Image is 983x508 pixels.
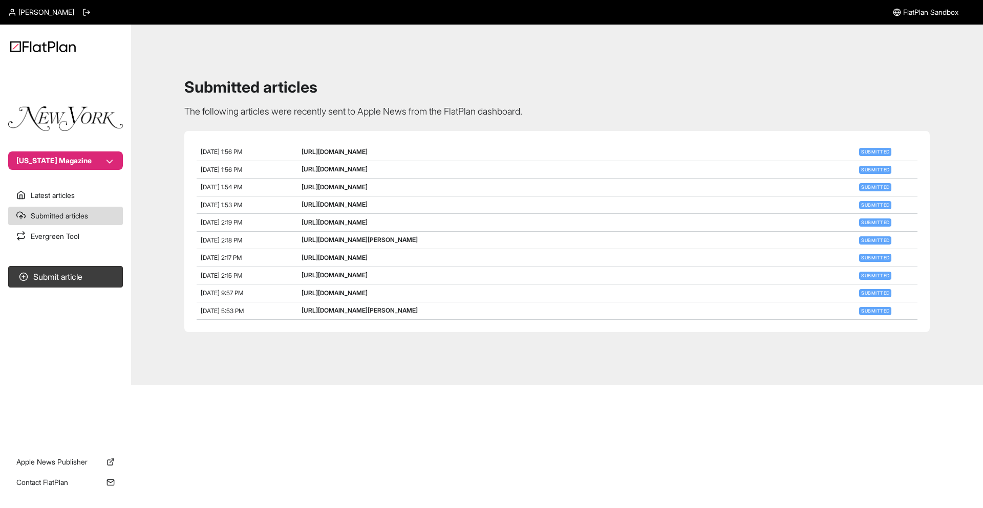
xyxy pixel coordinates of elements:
a: Submitted [857,271,893,279]
a: [URL][DOMAIN_NAME] [302,254,368,261]
span: [DATE] 9:57 PM [201,289,243,297]
a: [URL][DOMAIN_NAME] [302,201,368,208]
span: [DATE] 2:19 PM [201,218,242,226]
a: [URL][DOMAIN_NAME] [302,289,368,297]
a: Submitted [857,236,893,244]
p: The following articles were recently sent to Apple News from the FlatPlan dashboard. [184,104,930,119]
a: Submitted [857,147,893,155]
a: Submitted [857,218,893,226]
span: Submitted [859,307,891,315]
span: Submitted [859,183,891,191]
a: [URL][DOMAIN_NAME][PERSON_NAME] [302,306,418,314]
span: [DATE] 1:54 PM [201,183,242,191]
span: Submitted [859,272,891,280]
img: Logo [10,41,76,52]
button: [US_STATE] Magazine [8,151,123,170]
a: Contact FlatPlan [8,473,123,492]
a: Submitted articles [8,207,123,225]
span: Submitted [859,289,891,297]
a: Submitted [857,253,893,261]
a: [URL][DOMAIN_NAME] [302,271,368,279]
a: Submitted [857,201,893,208]
a: Latest articles [8,186,123,205]
a: [URL][DOMAIN_NAME] [302,218,368,226]
a: Evergreen Tool [8,227,123,246]
a: [PERSON_NAME] [8,7,74,17]
span: Submitted [859,254,891,262]
a: Submitted [857,306,893,314]
a: Submitted [857,183,893,190]
span: [DATE] 1:53 PM [201,201,242,209]
span: [PERSON_NAME] [18,7,74,17]
h1: Submitted articles [184,78,930,96]
span: [DATE] 1:56 PM [201,166,242,173]
a: Submitted [857,165,893,173]
a: [URL][DOMAIN_NAME] [302,148,368,156]
span: [DATE] 1:56 PM [201,148,242,156]
span: FlatPlan Sandbox [903,7,958,17]
span: [DATE] 2:15 PM [201,272,242,279]
a: [URL][DOMAIN_NAME] [302,165,368,173]
img: Publication Logo [8,106,123,131]
a: Apple News Publisher [8,453,123,471]
span: [DATE] 2:17 PM [201,254,242,261]
button: Submit article [8,266,123,288]
span: Submitted [859,236,891,245]
a: Submitted [857,289,893,296]
span: Submitted [859,218,891,227]
a: [URL][DOMAIN_NAME][PERSON_NAME] [302,236,418,244]
span: [DATE] 5:53 PM [201,307,244,315]
span: Submitted [859,166,891,174]
span: Submitted [859,201,891,209]
span: Submitted [859,148,891,156]
span: [DATE] 2:18 PM [201,236,242,244]
a: [URL][DOMAIN_NAME] [302,183,368,191]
